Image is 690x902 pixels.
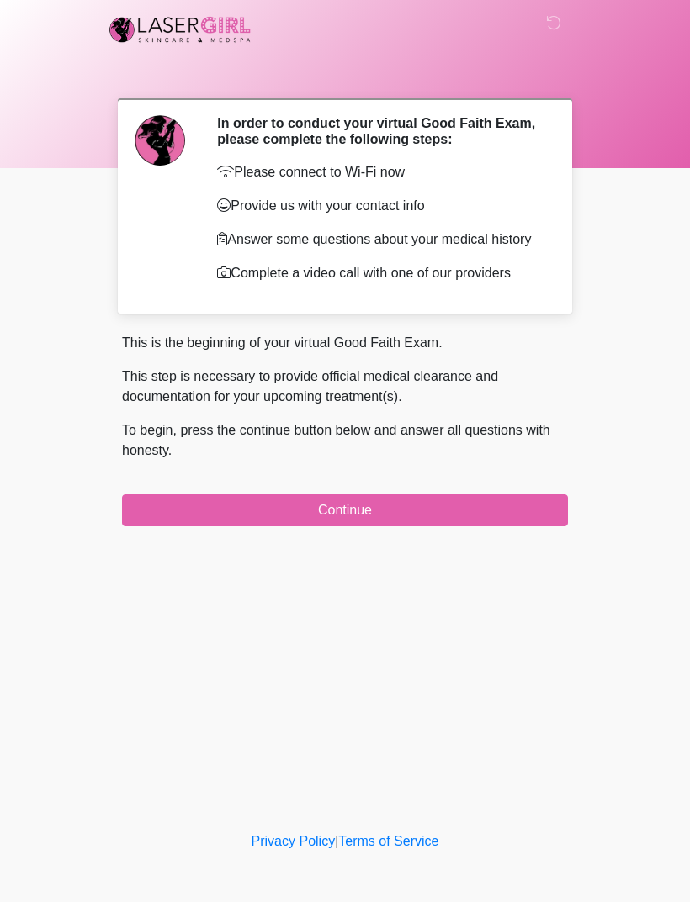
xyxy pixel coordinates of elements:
[109,61,581,92] h1: ‎ ‎
[217,229,543,250] p: Answer some questions about your medical history
[338,834,438,848] a: Terms of Service
[135,115,185,166] img: Agent Avatar
[252,834,336,848] a: Privacy Policy
[122,420,568,461] p: To begin, press the continue button below and answer all questions with honesty.
[217,162,543,182] p: Please connect to Wi-Fi now
[122,333,568,353] p: This is the beginning of your virtual Good Faith Exam.
[122,494,568,526] button: Continue
[335,834,338,848] a: |
[105,13,255,46] img: Laser Girl Med Spa LLC Logo
[217,115,543,147] h2: In order to conduct your virtual Good Faith Exam, please complete the following steps:
[217,263,543,283] p: Complete a video call with one of our providers
[217,196,543,216] p: Provide us with your contact info
[122,367,568,407] p: This step is necessary to provide official medical clearance and documentation for your upcoming ...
